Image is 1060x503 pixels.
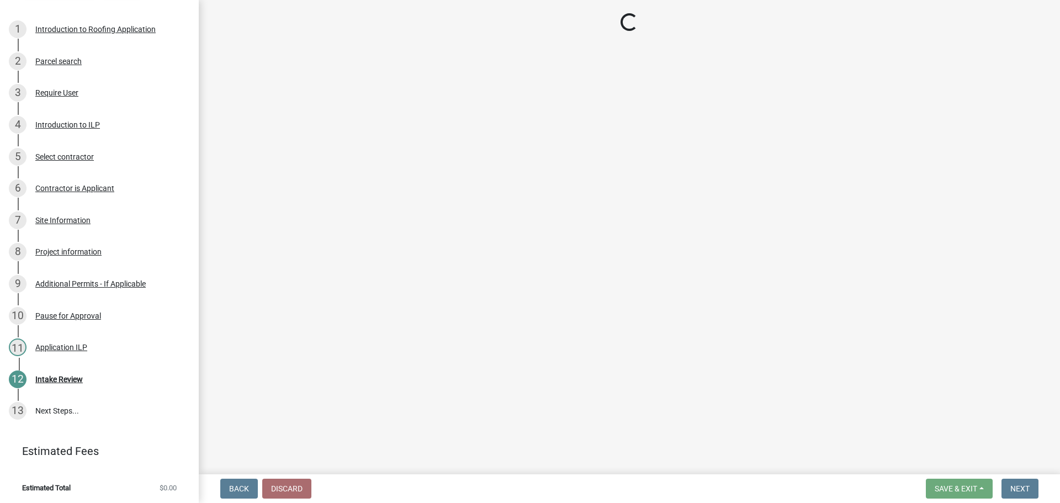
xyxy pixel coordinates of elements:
[935,484,977,493] span: Save & Exit
[9,243,26,261] div: 8
[160,484,177,491] span: $0.00
[35,375,83,383] div: Intake Review
[22,484,71,491] span: Estimated Total
[1001,479,1038,499] button: Next
[9,370,26,388] div: 12
[9,52,26,70] div: 2
[35,216,91,224] div: Site Information
[9,20,26,38] div: 1
[9,84,26,102] div: 3
[229,484,249,493] span: Back
[9,275,26,293] div: 9
[9,307,26,325] div: 10
[9,338,26,356] div: 11
[9,179,26,197] div: 6
[220,479,258,499] button: Back
[9,211,26,229] div: 7
[1010,484,1030,493] span: Next
[35,89,78,97] div: Require User
[35,184,114,192] div: Contractor is Applicant
[35,57,82,65] div: Parcel search
[35,248,102,256] div: Project information
[9,148,26,166] div: 5
[35,343,87,351] div: Application ILP
[35,153,94,161] div: Select contractor
[35,25,156,33] div: Introduction to Roofing Application
[35,280,146,288] div: Additional Permits - If Applicable
[9,116,26,134] div: 4
[9,440,181,462] a: Estimated Fees
[262,479,311,499] button: Discard
[35,121,100,129] div: Introduction to ILP
[35,312,101,320] div: Pause for Approval
[926,479,993,499] button: Save & Exit
[9,402,26,420] div: 13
